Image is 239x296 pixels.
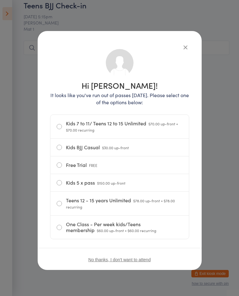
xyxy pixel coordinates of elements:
label: Teens 12 - 15 years Unlimited [57,192,183,215]
span: $60.00 up-front + $60.00 recurring [97,228,156,233]
p: It looks like you've run out of passes [DATE]. Please select one of the options below: [50,92,189,106]
label: Kids BJJ Casual [57,139,183,156]
span: $30.00 up-front [102,145,129,150]
h1: Hi [PERSON_NAME]! [50,81,189,89]
span: $150.00 up-front [97,180,125,186]
label: Kids 5 x pass [57,174,183,191]
button: No thanks, I don't want to attend [88,257,151,262]
label: Free Trial [57,156,183,174]
label: One Class - Per week kids/Teens membership [57,216,183,239]
img: no_photo.png [105,48,134,77]
label: Kids 7 to 11/ Teens 12 to 15 Unlimited [57,115,183,138]
span: FREE [89,163,97,168]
